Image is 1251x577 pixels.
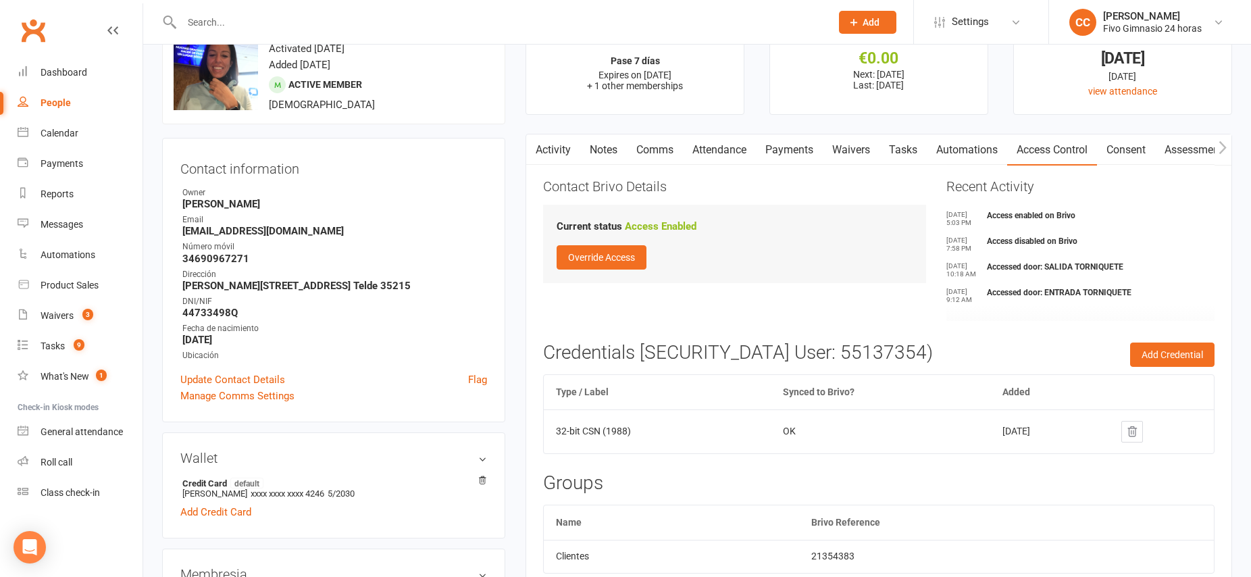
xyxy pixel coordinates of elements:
time: [DATE] 7:58 PM [946,236,980,253]
span: 5/2030 [328,488,355,499]
div: [PERSON_NAME] [1103,10,1202,22]
a: Consent [1097,134,1155,166]
div: Class check-in [41,487,100,498]
li: Accessed door: ENTRADA TORNIQUETE [946,288,1215,307]
h3: Credentials [SECURITY_DATA] User: 55137354) [543,343,1215,363]
a: Activity [526,134,580,166]
span: 9 [74,339,84,351]
span: Add [863,17,879,28]
div: Tasks [41,341,65,351]
span: Active member [288,79,362,90]
a: General attendance kiosk mode [18,417,143,447]
a: Update Contact Details [180,372,285,388]
div: Product Sales [41,280,99,291]
a: Payments [756,134,823,166]
a: Access Control [1007,134,1097,166]
p: Next: [DATE] Last: [DATE] [782,69,975,91]
div: Email [182,214,487,226]
span: Expires on [DATE] [598,70,671,80]
div: What's New [41,371,89,382]
div: Calendar [41,128,78,139]
div: Owner [182,186,487,199]
th: Name [544,505,799,540]
div: Dirección [182,268,487,281]
a: Assessments [1155,134,1237,166]
div: Número móvil [182,241,487,253]
span: default [230,478,263,488]
a: Tasks [879,134,927,166]
span: xxxx xxxx xxxx 4246 [251,488,324,499]
td: [DATE] [990,409,1109,453]
td: 32-bit CSN (1988) [544,409,771,453]
h3: Recent Activity [946,179,1215,194]
a: Waivers [823,134,879,166]
a: Notes [580,134,627,166]
a: Automations [927,134,1007,166]
a: What's New1 [18,361,143,392]
a: Calendar [18,118,143,149]
a: Tasks 9 [18,331,143,361]
a: Add Credit Card [180,504,251,520]
strong: [PERSON_NAME][STREET_ADDRESS] Telde 35215 [182,280,487,292]
a: view attendance [1088,86,1157,97]
th: Brivo Reference [799,505,1214,540]
th: Synced to Brivo? [771,375,990,409]
time: Activated [DATE] [269,43,344,55]
div: Automations [41,249,95,260]
time: Added [DATE] [269,59,330,71]
strong: [PERSON_NAME] [182,198,487,210]
a: Dashboard [18,57,143,88]
div: Payments [41,158,83,169]
div: DNI/NIF [182,295,487,308]
th: Added [990,375,1109,409]
strong: 44733498Q [182,307,487,319]
span: + 1 other memberships [587,80,683,91]
a: Class kiosk mode [18,478,143,508]
a: Comms [627,134,683,166]
div: Reports [41,189,74,199]
strong: Credit Card [182,478,480,488]
a: Clubworx [16,14,50,47]
div: Ubicación [182,349,487,362]
span: [DEMOGRAPHIC_DATA] [269,99,375,111]
strong: [DATE] [182,334,487,346]
a: People [18,88,143,118]
strong: Pase 7 días [611,55,660,66]
h3: Contact Brivo Details [543,179,926,194]
a: Flag [468,372,487,388]
div: Messages [41,219,83,230]
div: Roll call [41,457,72,468]
h3: Groups [543,473,1215,494]
time: [DATE] 10:18 AM [946,262,980,278]
div: Fecha de nacimiento [182,322,487,335]
a: Reports [18,179,143,209]
div: €0.00 [782,51,975,66]
td: Clientes [544,540,799,572]
div: Waivers [41,310,74,321]
li: Access enabled on Brivo [946,211,1215,230]
h3: Wallet [180,451,487,466]
span: 3 [82,309,93,320]
h3: Contact information [180,156,487,176]
div: People [41,97,71,108]
a: Messages [18,209,143,240]
a: Manage Comms Settings [180,388,295,404]
a: Payments [18,149,143,179]
strong: [EMAIL_ADDRESS][DOMAIN_NAME] [182,225,487,237]
th: Type / Label [544,375,771,409]
strong: Access Enabled [625,220,696,232]
div: [DATE] [1026,51,1219,66]
strong: 34690967271 [182,253,487,265]
td: 21354383 [799,540,1214,572]
strong: Current status [557,220,622,232]
a: Product Sales [18,270,143,301]
button: Add Credential [1130,343,1215,367]
div: Open Intercom Messenger [14,531,46,563]
span: Settings [952,7,989,37]
a: Automations [18,240,143,270]
span: 1 [96,370,107,381]
div: CC [1069,9,1096,36]
img: image1646298878.png [174,26,258,110]
li: Accessed door: SALIDA TORNIQUETE [946,262,1215,281]
input: Search... [178,13,821,32]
